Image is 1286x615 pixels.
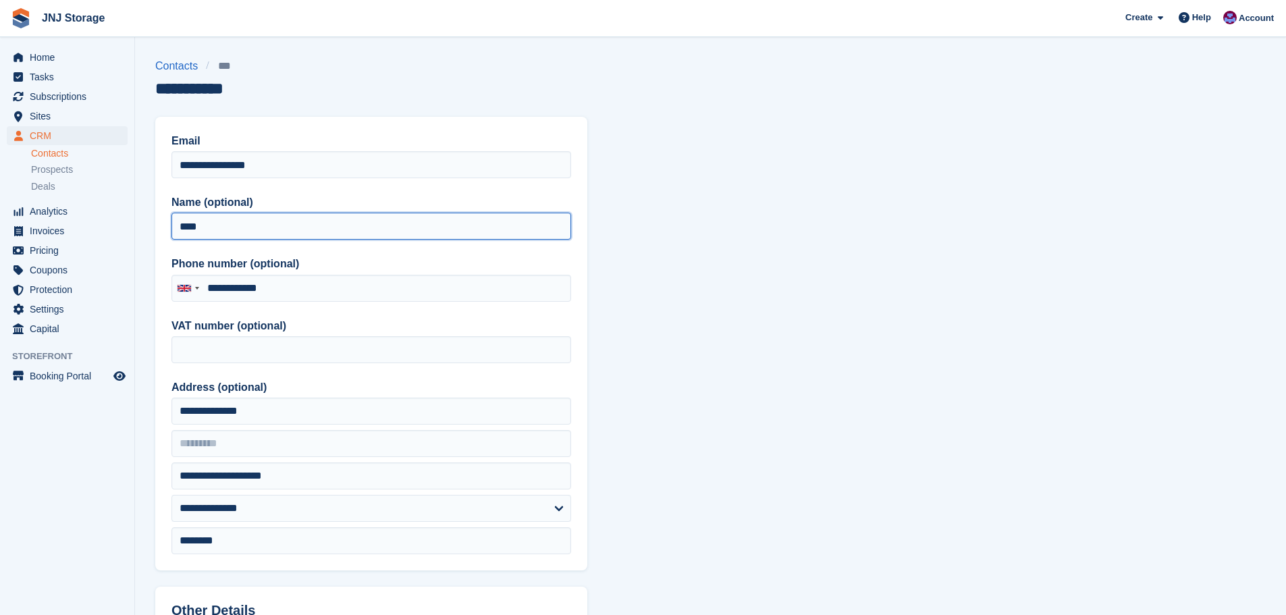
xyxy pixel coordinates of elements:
[171,133,571,149] label: Email
[171,379,571,396] label: Address (optional)
[30,261,111,279] span: Coupons
[30,202,111,221] span: Analytics
[7,319,128,338] a: menu
[7,261,128,279] a: menu
[7,107,128,126] a: menu
[30,126,111,145] span: CRM
[1125,11,1152,24] span: Create
[172,275,203,301] div: United Kingdom: +44
[1223,11,1237,24] img: Jonathan Scrase
[7,202,128,221] a: menu
[7,87,128,106] a: menu
[7,241,128,260] a: menu
[30,319,111,338] span: Capital
[7,68,128,86] a: menu
[155,58,241,74] nav: breadcrumbs
[30,367,111,385] span: Booking Portal
[30,87,111,106] span: Subscriptions
[7,126,128,145] a: menu
[155,58,206,74] a: Contacts
[30,48,111,67] span: Home
[31,163,73,176] span: Prospects
[171,318,571,334] label: VAT number (optional)
[31,163,128,177] a: Prospects
[30,68,111,86] span: Tasks
[7,300,128,319] a: menu
[31,147,128,160] a: Contacts
[171,256,571,272] label: Phone number (optional)
[7,367,128,385] a: menu
[36,7,110,29] a: JNJ Storage
[171,194,571,211] label: Name (optional)
[11,8,31,28] img: stora-icon-8386f47178a22dfd0bd8f6a31ec36ba5ce8667c1dd55bd0f319d3a0aa187defe.svg
[30,280,111,299] span: Protection
[7,280,128,299] a: menu
[1192,11,1211,24] span: Help
[12,350,134,363] span: Storefront
[30,107,111,126] span: Sites
[7,48,128,67] a: menu
[31,180,128,194] a: Deals
[111,368,128,384] a: Preview store
[30,300,111,319] span: Settings
[31,180,55,193] span: Deals
[1239,11,1274,25] span: Account
[30,241,111,260] span: Pricing
[7,221,128,240] a: menu
[30,221,111,240] span: Invoices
